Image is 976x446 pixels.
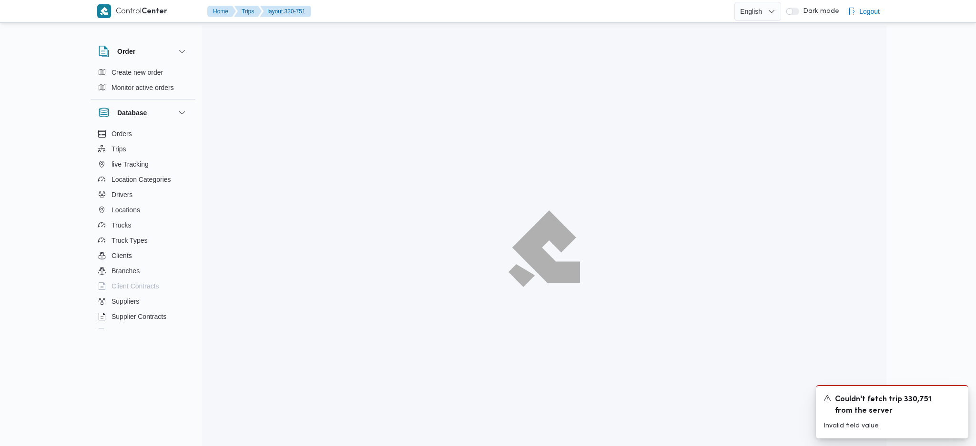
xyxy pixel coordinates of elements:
[94,126,192,141] button: Orders
[844,2,884,21] button: Logout
[112,174,171,185] span: Location Categories
[112,128,132,139] span: Orders
[98,46,188,57] button: Order
[112,143,126,155] span: Trips
[112,326,135,337] span: Devices
[514,216,575,281] img: ILLA Logo
[112,311,166,322] span: Supplier Contracts
[94,278,192,294] button: Client Contracts
[799,8,839,15] span: Dark mode
[112,189,132,200] span: Drivers
[94,263,192,278] button: Branches
[112,265,140,277] span: Branches
[260,6,311,17] button: layout.330-751
[94,80,192,95] button: Monitor active orders
[94,309,192,324] button: Supplier Contracts
[94,202,192,218] button: Locations
[112,280,159,292] span: Client Contracts
[823,394,961,417] div: Notification
[94,157,192,172] button: live Tracking
[97,4,111,18] img: X8yXhbKr1z7QwAAAABJRU5ErkJggg==
[112,235,147,246] span: Truck Types
[94,233,192,248] button: Truck Types
[98,107,188,119] button: Database
[94,218,192,233] button: Trucks
[207,6,236,17] button: Home
[112,250,132,261] span: Clients
[112,67,163,78] span: Create new order
[94,324,192,339] button: Devices
[112,204,140,216] span: Locations
[94,65,192,80] button: Create new order
[94,141,192,157] button: Trips
[94,294,192,309] button: Suppliers
[859,6,880,17] span: Logout
[94,172,192,187] button: Location Categories
[142,8,167,15] b: Center
[823,421,961,431] p: Invalid field value
[94,248,192,263] button: Clients
[835,394,949,417] span: Couldn't fetch trip 330,751 from the server
[91,65,195,99] div: Order
[112,82,174,93] span: Monitor active orders
[117,46,135,57] h3: Order
[94,187,192,202] button: Drivers
[112,219,131,231] span: Trucks
[91,126,195,332] div: Database
[117,107,147,119] h3: Database
[112,159,149,170] span: live Tracking
[112,296,139,307] span: Suppliers
[234,6,262,17] button: Trips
